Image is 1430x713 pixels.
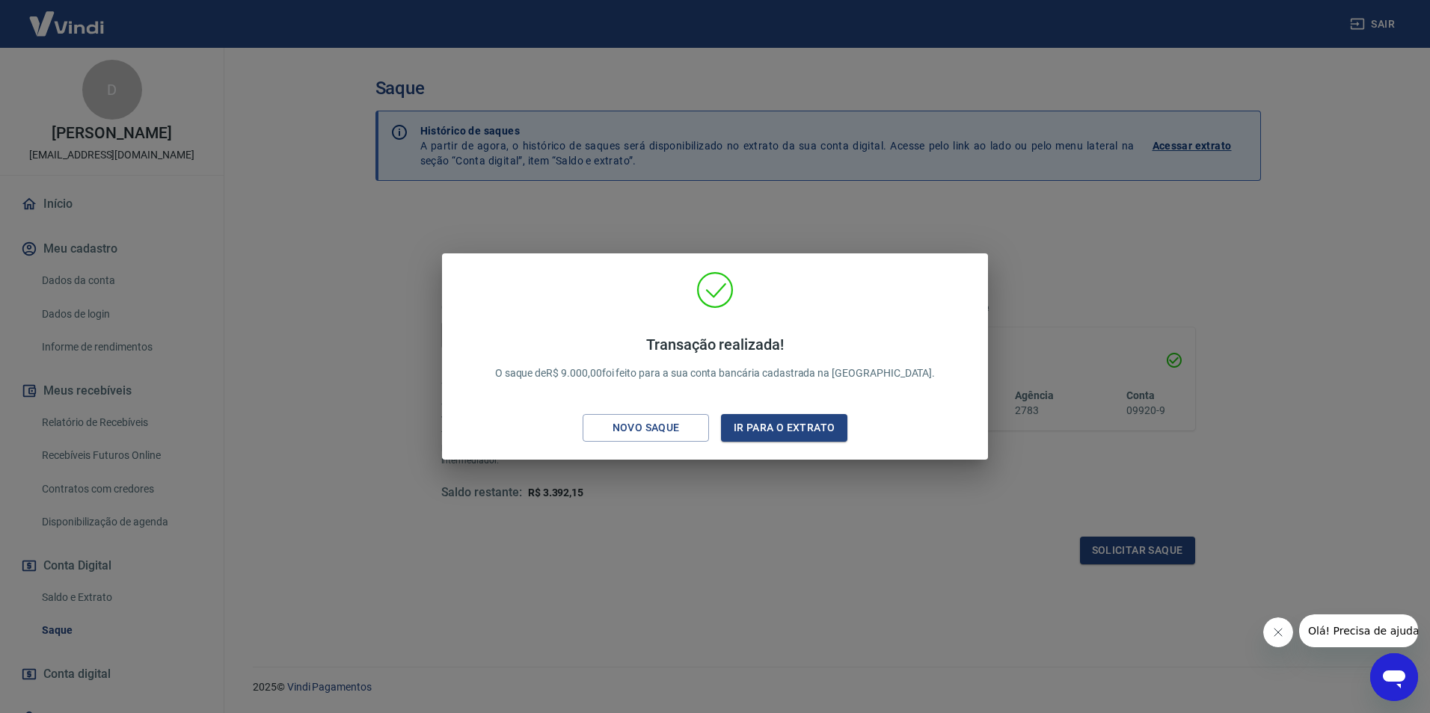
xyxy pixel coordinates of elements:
[595,419,698,437] div: Novo saque
[495,336,936,381] p: O saque de R$ 9.000,00 foi feito para a sua conta bancária cadastrada na [GEOGRAPHIC_DATA].
[9,10,126,22] span: Olá! Precisa de ajuda?
[583,414,709,442] button: Novo saque
[495,336,936,354] h4: Transação realizada!
[1263,617,1293,647] iframe: Fechar mensagem
[721,414,847,442] button: Ir para o extrato
[1370,653,1418,701] iframe: Botão para abrir a janela de mensagens
[1299,614,1418,647] iframe: Mensagem da empresa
